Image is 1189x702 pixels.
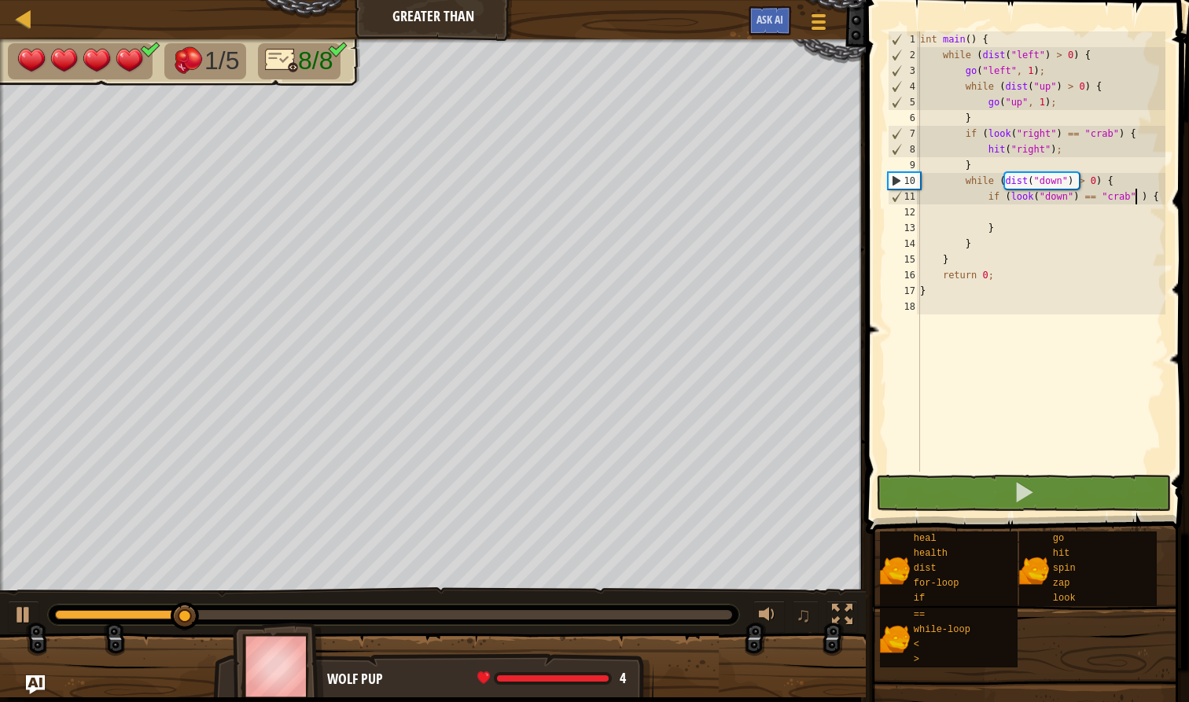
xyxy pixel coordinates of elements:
[889,126,920,142] div: 7
[1053,533,1064,544] span: go
[889,94,920,110] div: 5
[799,6,838,43] button: Show game menu
[888,204,920,220] div: 12
[756,12,783,27] span: Ask AI
[1053,593,1076,604] span: look
[880,624,910,654] img: portrait.png
[888,220,920,236] div: 13
[889,173,920,189] div: 10
[204,46,239,75] span: 1/5
[327,669,638,689] div: Wolf Pup
[914,654,919,665] span: >
[889,142,920,157] div: 8
[889,31,920,47] div: 1
[888,236,920,252] div: 14
[914,533,937,544] span: heal
[888,157,920,173] div: 9
[889,47,920,63] div: 2
[477,671,626,685] div: health: 4 / 4
[914,624,970,635] span: while-loop
[796,603,812,627] span: ♫
[888,110,920,126] div: 6
[914,578,959,589] span: for-loop
[753,601,785,633] button: Adjust volume
[1053,563,1076,574] span: spin
[1019,556,1049,586] img: portrait.png
[8,43,153,79] li: Your hero must survive.
[889,189,920,204] div: 11
[8,601,39,633] button: ⌘ + P: Play
[889,63,920,79] div: 3
[914,609,925,620] span: ==
[914,639,919,650] span: <
[1053,578,1070,589] span: zap
[26,675,45,694] button: Ask AI
[749,6,791,35] button: Ask AI
[298,46,333,75] span: 8/8
[914,548,948,559] span: health
[876,475,1171,511] button: Shift+Enter: Run current code.
[1053,548,1070,559] span: hit
[164,43,246,79] li: Defeat the enemies.
[888,299,920,314] div: 18
[914,563,937,574] span: dist
[888,252,920,267] div: 15
[914,593,925,604] span: if
[888,267,920,283] div: 16
[258,43,340,79] li: Only 8 lines of code
[888,283,920,299] div: 17
[880,556,910,586] img: portrait.png
[889,79,920,94] div: 4
[826,601,858,633] button: Toggle fullscreen
[620,668,626,688] span: 4
[793,601,819,633] button: ♫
